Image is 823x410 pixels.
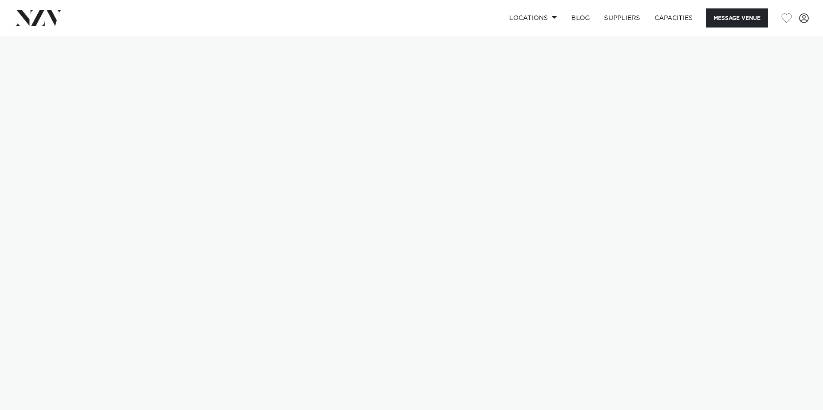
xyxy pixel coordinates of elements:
a: Capacities [647,8,700,28]
a: BLOG [564,8,597,28]
a: SUPPLIERS [597,8,647,28]
a: Locations [502,8,564,28]
button: Message Venue [706,8,768,28]
img: nzv-logo.png [14,10,62,26]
